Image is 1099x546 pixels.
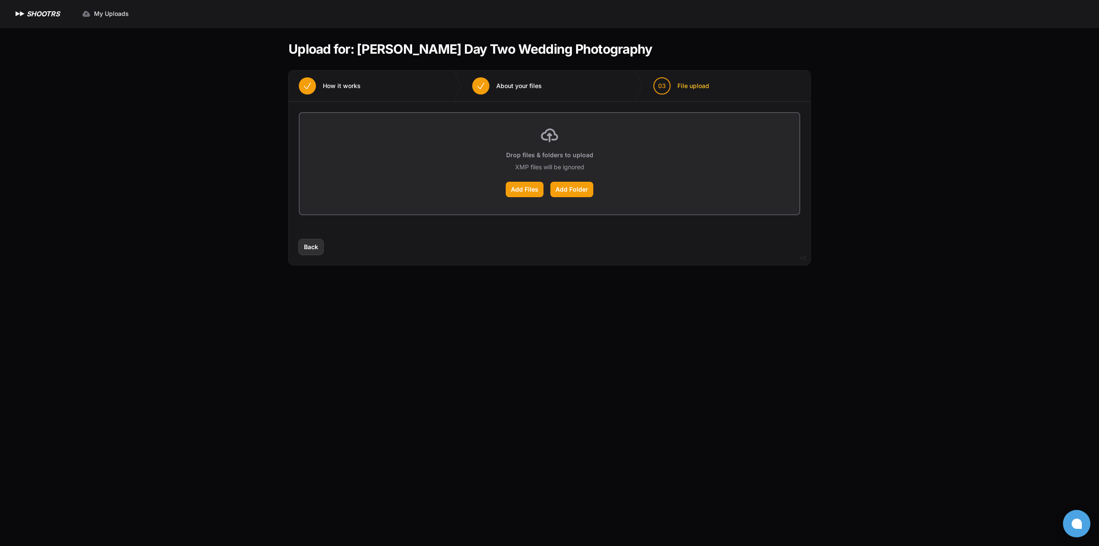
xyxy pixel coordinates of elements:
h1: SHOOTRS [27,9,60,19]
span: Back [304,243,318,251]
button: How it works [288,70,371,101]
span: About your files [496,82,542,90]
a: SHOOTRS SHOOTRS [14,9,60,19]
span: 03 [658,82,666,90]
button: Open chat window [1063,510,1090,537]
p: XMP files will be ignored [515,163,584,171]
h1: Upload for: [PERSON_NAME] Day Two Wedding Photography [288,41,652,57]
span: My Uploads [94,9,129,18]
a: My Uploads [77,6,134,21]
img: SHOOTRS [14,9,27,19]
div: v2 [800,253,806,263]
span: How it works [323,82,361,90]
button: Back [299,239,323,255]
span: File upload [677,82,709,90]
button: 03 File upload [643,70,720,101]
label: Add Files [506,182,543,197]
label: Add Folder [550,182,593,197]
button: About your files [462,70,552,101]
p: Drop files & folders to upload [506,151,593,159]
